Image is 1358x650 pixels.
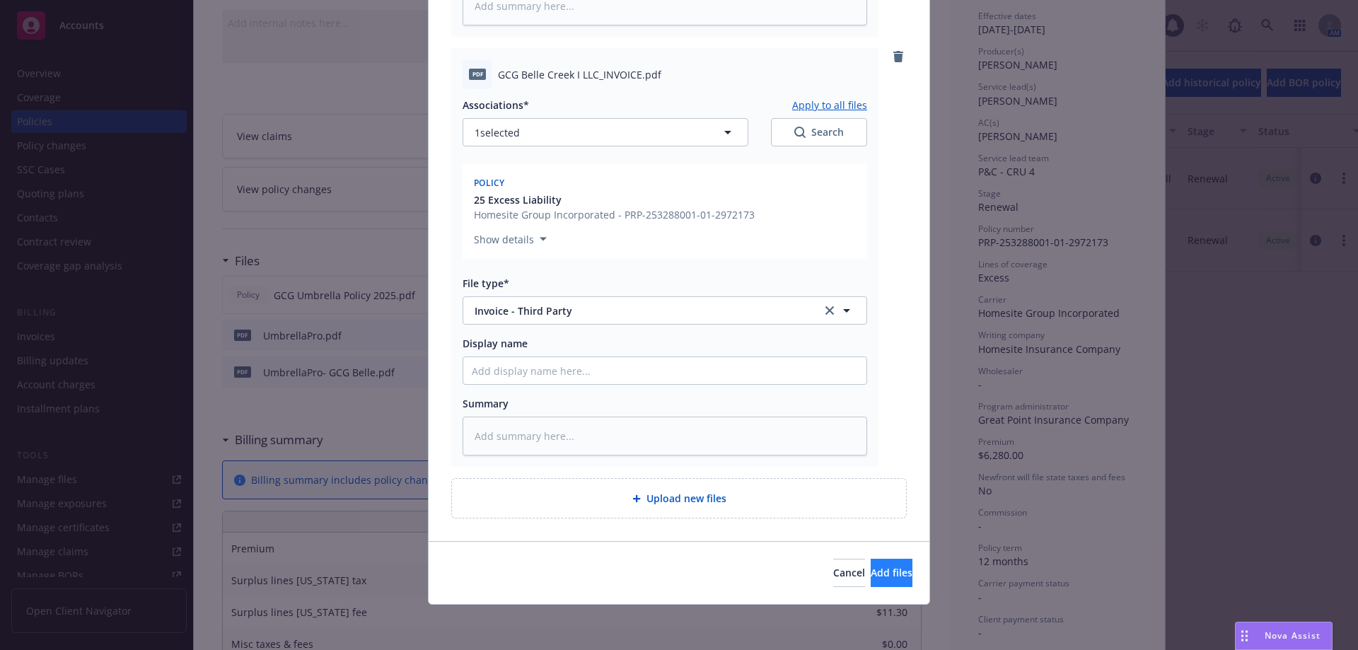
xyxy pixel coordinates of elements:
span: Summary [463,397,509,410]
span: Display name [463,337,528,350]
span: File type* [463,277,509,290]
button: Nova Assist [1235,622,1333,650]
input: Add display name here... [463,357,866,384]
button: Invoice - Third Partyclear selection [463,296,867,325]
a: clear selection [821,302,838,319]
span: Nova Assist [1265,629,1321,642]
div: Drag to move [1236,622,1253,649]
span: Invoice - Third Party [475,303,802,318]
